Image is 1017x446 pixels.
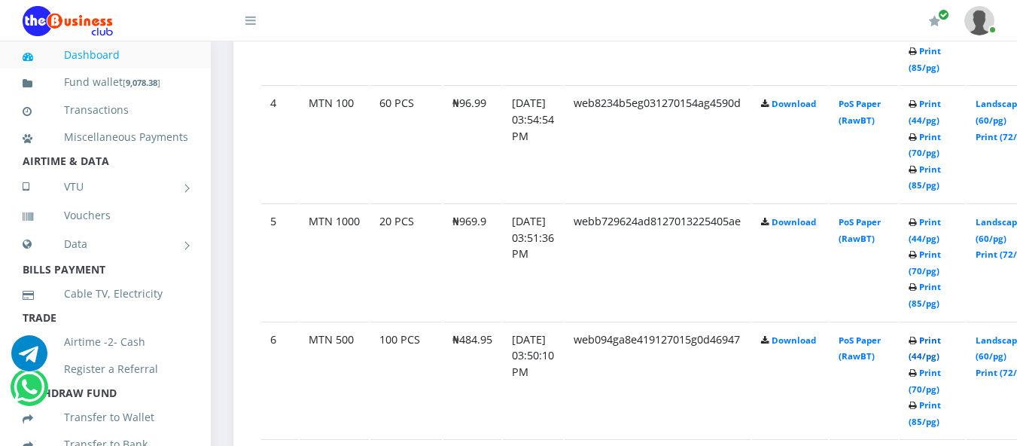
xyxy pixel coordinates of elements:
a: PoS Paper (RawBT) [839,98,881,126]
a: Vouchers [23,198,188,233]
small: [ ] [123,77,160,88]
td: 4 [261,85,298,202]
a: Download [772,98,816,109]
b: 9,078.38 [126,77,157,88]
img: User [964,6,994,35]
a: Airtime -2- Cash [23,325,188,359]
td: ₦969.9 [443,203,501,320]
a: Print (85/pg) [909,45,941,73]
a: Print (44/pg) [909,98,941,126]
td: MTN 500 [300,322,369,438]
td: [DATE] 03:54:54 PM [503,85,563,202]
img: Logo [23,6,113,36]
a: Print (44/pg) [909,334,941,362]
td: 60 PCS [370,85,442,202]
a: Dashboard [23,38,188,72]
a: Fund wallet[9,078.38] [23,65,188,100]
span: Renew/Upgrade Subscription [938,9,949,20]
a: PoS Paper (RawBT) [839,216,881,244]
a: Print (70/pg) [909,367,941,395]
a: Miscellaneous Payments [23,120,188,154]
i: Renew/Upgrade Subscription [929,15,940,27]
td: web094ga8e419127015g0d46947 [565,322,751,438]
a: Print (70/pg) [909,131,941,159]
a: VTU [23,168,188,206]
a: Register a Referral [23,352,188,386]
a: PoS Paper (RawBT) [839,334,881,362]
a: Transactions [23,93,188,127]
a: Print (70/pg) [909,249,941,276]
a: Download [772,216,816,228]
td: [DATE] 03:51:36 PM [503,203,563,320]
td: 100 PCS [370,322,442,438]
a: Transfer to Wallet [23,400,188,435]
td: 20 PCS [370,203,442,320]
a: Print (85/pg) [909,163,941,191]
td: webb729624ad8127013225405ae [565,203,751,320]
a: Cable TV, Electricity [23,276,188,311]
a: Print (44/pg) [909,216,941,244]
a: Data [23,225,188,263]
a: Print (85/pg) [909,399,941,427]
td: MTN 1000 [300,203,369,320]
a: Chat for support [14,380,44,405]
td: 5 [261,203,298,320]
td: [DATE] 03:50:10 PM [503,322,563,438]
td: 6 [261,322,298,438]
a: Download [772,334,816,346]
a: Print (85/pg) [909,281,941,309]
td: ₦96.99 [443,85,501,202]
td: web8234b5eg031270154ag4590d [565,85,751,202]
td: MTN 100 [300,85,369,202]
a: Chat for support [11,347,47,371]
td: ₦484.95 [443,322,501,438]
